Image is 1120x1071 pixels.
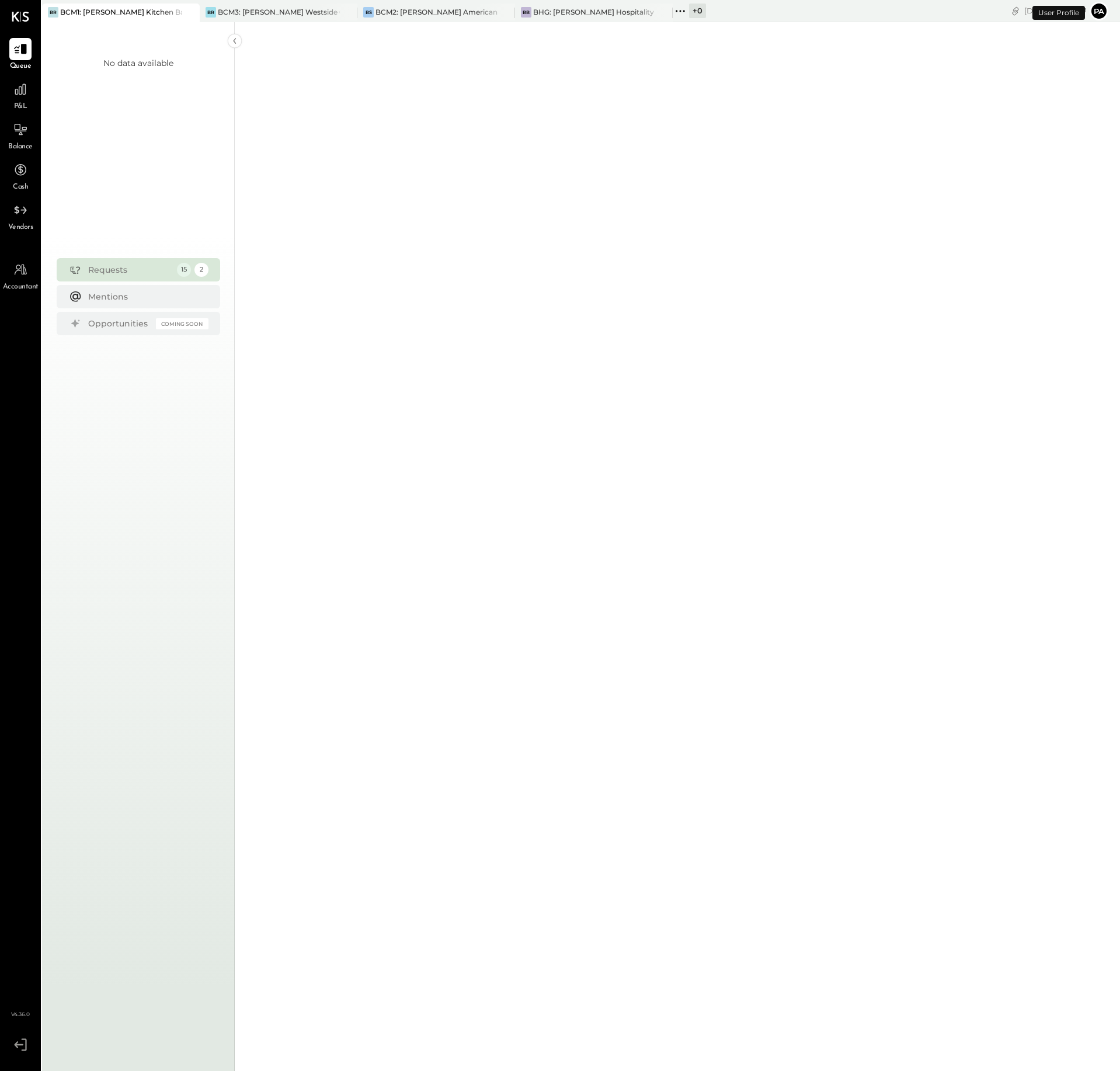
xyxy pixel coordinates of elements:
div: BCM3: [PERSON_NAME] Westside Grill [218,7,340,17]
div: Mentions [88,291,203,302]
a: Vendors [1,199,40,233]
div: No data available [103,57,173,69]
div: 15 [177,263,191,277]
div: Coming Soon [156,318,208,329]
a: Accountant [1,259,40,293]
a: Balance [1,119,40,152]
a: P&L [1,78,40,112]
div: copy link [1010,5,1021,17]
div: + 0 [689,4,706,18]
a: Queue [1,38,40,72]
button: Pa [1090,2,1108,20]
div: 2 [194,263,208,277]
span: Queue [10,61,32,72]
div: BHG: [PERSON_NAME] Hospitality Group, LLC [533,7,655,17]
span: Vendors [8,222,33,233]
div: BB [521,7,531,18]
div: User Profile [1032,6,1085,20]
div: BCM2: [PERSON_NAME] American Cooking [375,7,498,17]
div: BR [48,7,58,18]
div: BS [363,7,374,18]
span: Accountant [3,282,39,293]
div: Opportunities [88,318,150,329]
div: Requests [88,264,171,276]
span: Balance [8,142,33,152]
div: BCM1: [PERSON_NAME] Kitchen Bar Market [60,7,182,17]
div: BR [206,7,216,18]
div: [DATE] [1024,5,1087,16]
span: Cash [13,182,28,193]
span: P&L [14,102,27,112]
a: Cash [1,159,40,193]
